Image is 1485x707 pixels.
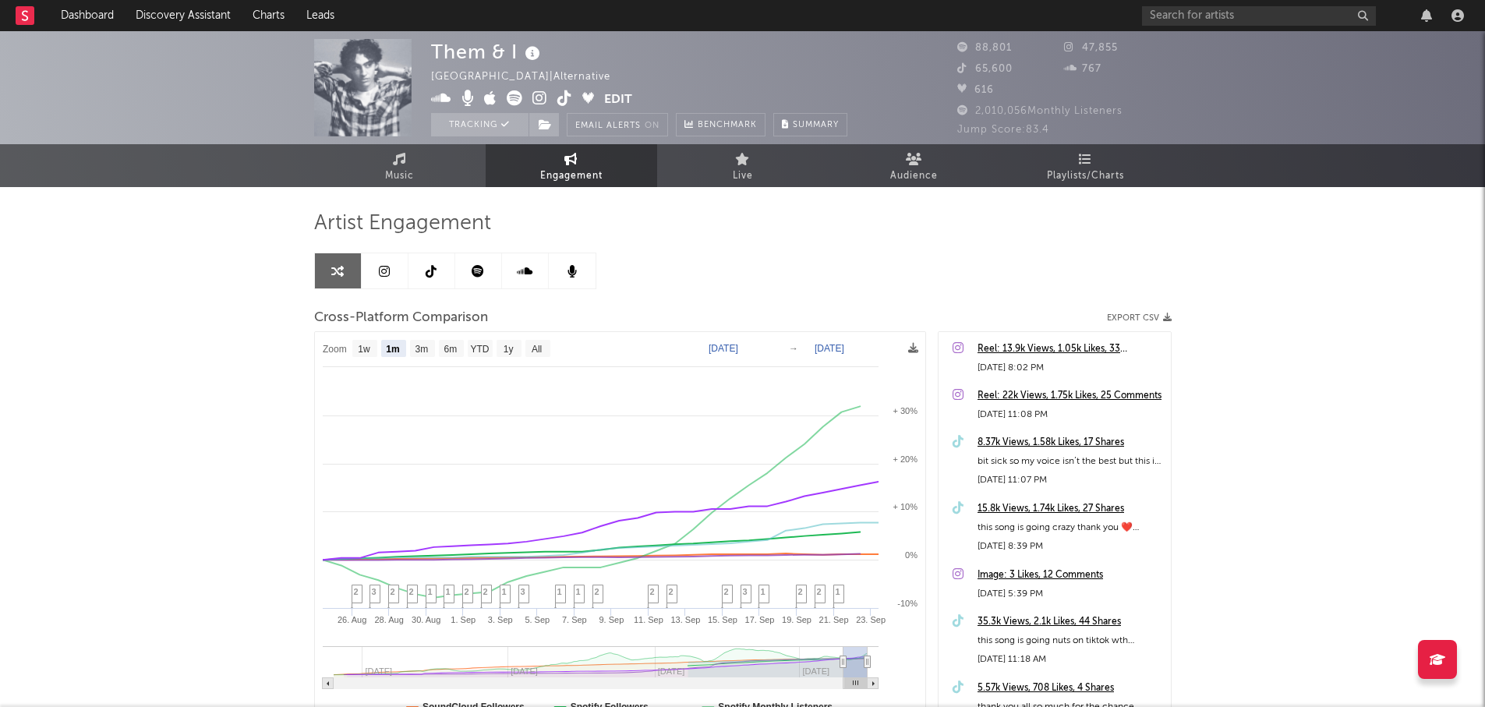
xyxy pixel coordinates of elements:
[744,615,774,624] text: 17. Sep
[540,167,603,186] span: Engagement
[957,106,1123,116] span: 2,010,056 Monthly Listeners
[978,471,1163,490] div: [DATE] 11:07 PM
[669,587,674,596] span: 2
[314,214,491,233] span: Artist Engagement
[431,113,529,136] button: Tracking
[483,587,488,596] span: 2
[323,344,347,355] text: Zoom
[431,39,544,65] div: Them & I
[978,500,1163,518] a: 15.8k Views, 1.74k Likes, 27 Shares
[829,144,1000,187] a: Audience
[893,406,918,415] text: + 30%
[576,587,581,596] span: 1
[978,650,1163,669] div: [DATE] 11:18 AM
[487,615,512,624] text: 3. Sep
[978,387,1163,405] a: Reel: 22k Views, 1.75k Likes, 25 Comments
[978,679,1163,698] a: 5.57k Views, 708 Likes, 4 Shares
[557,587,562,596] span: 1
[391,587,395,596] span: 2
[698,116,757,135] span: Benchmark
[789,343,798,354] text: →
[978,405,1163,424] div: [DATE] 11:08 PM
[502,587,507,596] span: 1
[761,587,765,596] span: 1
[978,631,1163,650] div: this song is going nuts on tiktok wth #foryoupage #viral #indiefolk #themandi #imnotthem
[957,64,1013,74] span: 65,600
[782,615,811,624] text: 19. Sep
[372,587,377,596] span: 3
[657,144,829,187] a: Live
[525,615,550,624] text: 5. Sep
[815,343,844,354] text: [DATE]
[531,344,541,355] text: All
[893,454,918,464] text: + 20%
[412,615,440,624] text: 30. Aug
[314,309,488,327] span: Cross-Platform Comparison
[1064,64,1101,74] span: 767
[978,566,1163,585] a: Image: 3 Likes, 12 Comments
[978,452,1163,471] div: bit sick so my voice isn’t the best but this is light blue linen by me 🫂 #foryoupage #viral #indi...
[354,587,359,596] span: 2
[645,122,659,130] em: On
[798,587,803,596] span: 2
[856,615,886,624] text: 23. Sep
[709,343,738,354] text: [DATE]
[465,587,469,596] span: 2
[599,615,624,624] text: 9. Sep
[793,121,839,129] span: Summary
[415,344,428,355] text: 3m
[650,587,655,596] span: 2
[358,344,370,355] text: 1w
[897,599,918,608] text: -10%
[957,85,994,95] span: 616
[978,433,1163,452] a: 8.37k Views, 1.58k Likes, 17 Shares
[957,43,1012,53] span: 88,801
[633,615,663,624] text: 11. Sep
[428,587,433,596] span: 1
[978,537,1163,556] div: [DATE] 8:39 PM
[743,587,748,596] span: 3
[567,113,668,136] button: Email AlertsOn
[1142,6,1376,26] input: Search for artists
[451,615,476,624] text: 1. Sep
[978,340,1163,359] a: Reel: 13.9k Views, 1.05k Likes, 33 Comments
[314,144,486,187] a: Music
[1047,167,1124,186] span: Playlists/Charts
[978,613,1163,631] a: 35.3k Views, 2.1k Likes, 44 Shares
[978,518,1163,537] div: this song is going crazy thank you ❤️ #foryoupage #viral #indiefolk #themandi #trending
[836,587,840,596] span: 1
[521,587,525,596] span: 3
[595,587,599,596] span: 2
[957,125,1049,135] span: Jump Score: 83.4
[893,502,918,511] text: + 10%
[374,615,403,624] text: 28. Aug
[337,615,366,624] text: 26. Aug
[409,587,414,596] span: 2
[890,167,938,186] span: Audience
[503,344,513,355] text: 1y
[1064,43,1118,53] span: 47,855
[978,585,1163,603] div: [DATE] 5:39 PM
[486,144,657,187] a: Engagement
[733,167,753,186] span: Live
[676,113,765,136] a: Benchmark
[470,344,489,355] text: YTD
[386,344,399,355] text: 1m
[385,167,414,186] span: Music
[670,615,700,624] text: 13. Sep
[561,615,586,624] text: 7. Sep
[905,550,918,560] text: 0%
[1000,144,1172,187] a: Playlists/Charts
[773,113,847,136] button: Summary
[1107,313,1172,323] button: Export CSV
[431,68,628,87] div: [GEOGRAPHIC_DATA] | Alternative
[604,90,632,110] button: Edit
[978,359,1163,377] div: [DATE] 8:02 PM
